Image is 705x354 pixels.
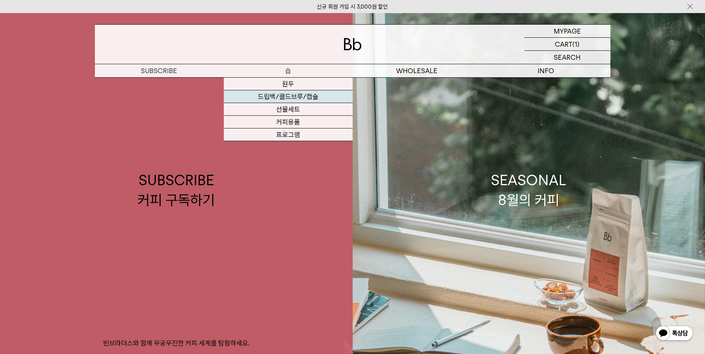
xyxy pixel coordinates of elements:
a: 드립백/콜드브루/캡슐 [224,90,353,103]
a: 숍 [224,64,353,77]
a: 신규 회원 가입 시 3,000원 할인 [317,3,388,10]
img: 카카오톡 채널 1:1 채팅 버튼 [655,325,694,343]
p: SEARCH [554,51,581,64]
img: 로고 [344,38,362,50]
p: CART [555,38,573,50]
a: 원두 [224,78,353,90]
p: (1) [573,38,580,50]
a: 프로그램 [224,128,353,141]
div: SEASONAL 8월의 커피 [491,170,566,210]
a: CART (1) [525,38,610,51]
a: 커피용품 [224,116,353,128]
p: MYPAGE [554,25,581,37]
a: SUBSCRIBE [95,64,224,77]
p: WHOLESALE [353,64,482,77]
a: MYPAGE [525,25,610,38]
div: SUBSCRIBE 커피 구독하기 [137,170,215,210]
a: 선물세트 [224,103,353,116]
p: INFO [482,64,610,77]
